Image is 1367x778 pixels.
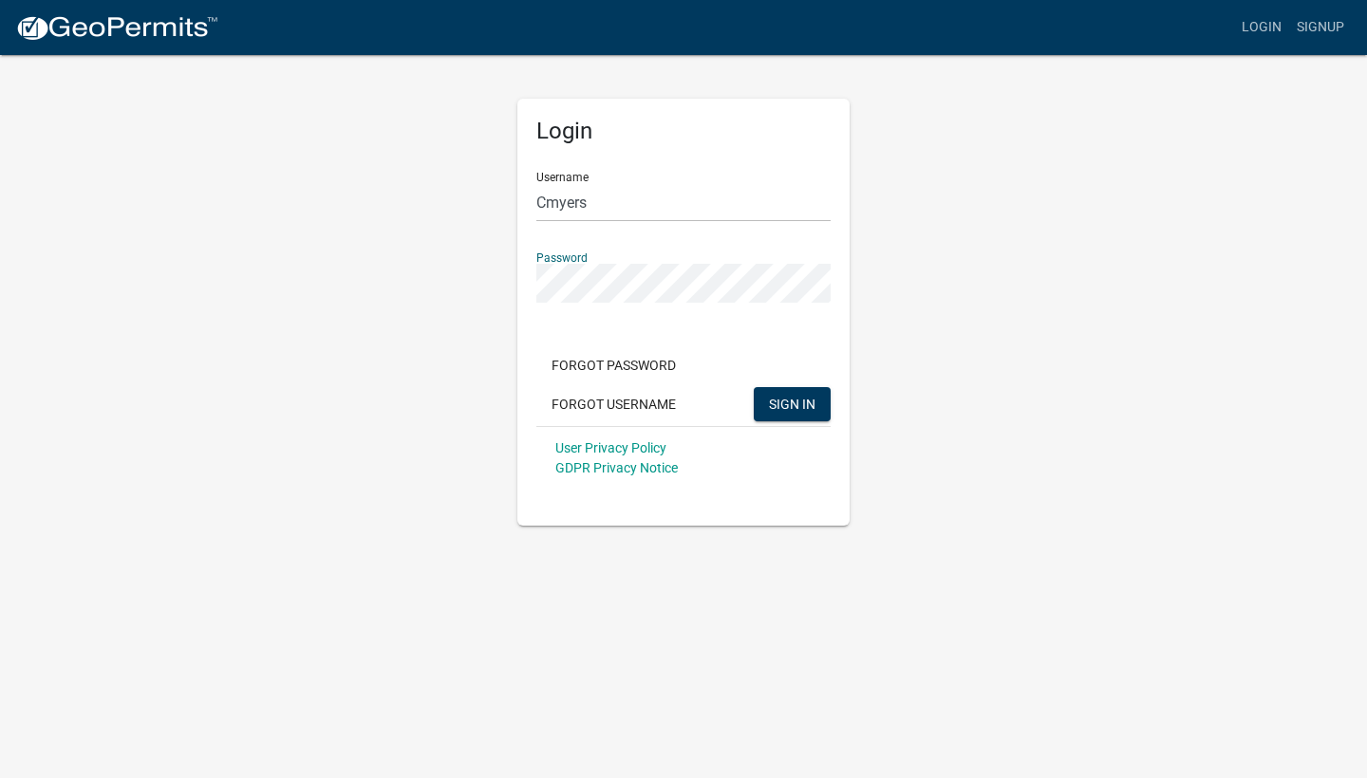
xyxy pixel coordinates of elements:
[1289,9,1352,46] a: Signup
[536,118,831,145] h5: Login
[555,440,666,455] a: User Privacy Policy
[536,348,691,382] button: Forgot Password
[1234,9,1289,46] a: Login
[555,460,678,475] a: GDPR Privacy Notice
[769,396,815,411] span: SIGN IN
[536,387,691,421] button: Forgot Username
[754,387,831,421] button: SIGN IN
